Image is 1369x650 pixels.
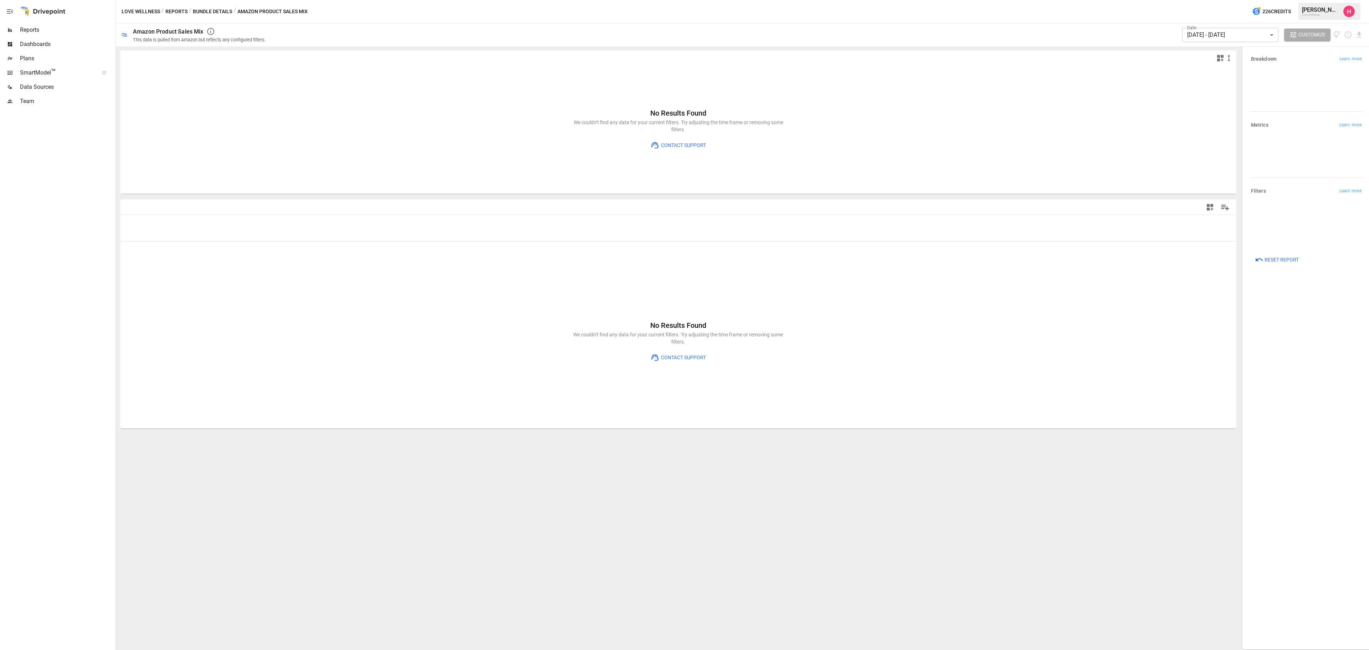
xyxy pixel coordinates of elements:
[659,141,706,150] span: Contact Support
[20,83,114,91] span: Data Sources
[1284,29,1330,41] button: Customize
[20,40,114,49] span: Dashboards
[133,28,204,35] div: Amazon Product Sales Mix
[1298,30,1326,39] span: Customize
[20,54,114,63] span: Plans
[1302,6,1339,13] div: [PERSON_NAME]
[1251,121,1268,129] h6: Metrics
[646,139,711,152] button: Contact Support
[20,97,114,106] span: Team
[122,31,127,38] div: 🛍
[1250,253,1304,266] button: Reset Report
[646,351,711,364] button: Contact Support
[1344,31,1352,39] button: Schedule report
[1182,28,1278,42] div: [DATE] - [DATE]
[165,7,188,16] button: Reports
[1262,7,1291,16] span: 226 Credits
[1339,122,1362,129] span: Learn more
[571,119,785,133] p: We couldn’t find any data for your current filters. Try adjusting the time frame or removing some...
[122,7,160,16] button: Love Wellness
[1249,5,1294,18] button: 226Credits
[193,7,232,16] button: Bundle Details
[161,7,164,16] div: /
[51,67,56,76] span: ™
[1339,188,1362,195] span: Learn more
[1355,31,1363,39] button: Download report
[1343,6,1355,17] img: Hayley Rovet
[1251,55,1277,63] h6: Breakdown
[571,320,785,331] h6: No Results Found
[20,68,94,77] span: SmartModel
[234,7,236,16] div: /
[1339,56,1362,63] span: Learn more
[189,7,191,16] div: /
[1217,199,1233,215] button: Manage Columns
[1187,25,1196,31] label: Date
[1251,187,1266,195] h6: Filters
[659,353,706,362] span: Contact Support
[1333,29,1342,41] button: View documentation
[1302,13,1339,16] div: Love Wellness
[1339,1,1359,21] button: Hayley Rovet
[571,331,785,345] p: We couldn’t find any data for your current filters. Try adjusting the time frame or removing some...
[1265,255,1299,264] span: Reset Report
[133,37,266,42] div: This data is pulled from Amazon but reflects any configured filters.
[571,107,785,119] h6: No Results Found
[20,26,114,34] span: Reports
